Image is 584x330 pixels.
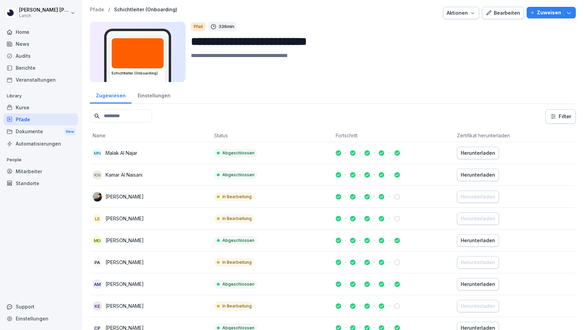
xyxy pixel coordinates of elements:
[3,138,78,150] a: Automatisierungen
[457,147,499,159] button: Herunterladen
[454,129,576,142] th: Zertifikat herunterladen
[546,110,575,123] button: Filter
[93,192,102,202] img: gkk8frl0fbzltpz448jh2wkk.png
[93,170,102,180] div: KN
[457,212,499,225] button: Herunterladen
[461,237,495,244] div: Herunterladen
[19,13,69,18] p: Lanch
[3,38,78,50] a: News
[3,125,78,138] div: Dokumente
[93,258,102,267] div: PA
[90,129,211,142] th: Name
[106,259,144,266] p: [PERSON_NAME]
[211,129,333,142] th: Status
[537,9,561,16] p: Zuweisen
[461,302,495,310] div: Herunterladen
[3,177,78,189] a: Standorte
[93,301,102,311] div: KE
[457,300,499,312] button: Herunterladen
[457,191,499,203] button: Herunterladen
[191,22,206,31] div: Pfad
[114,7,177,13] a: Schichtleiter (Onboarding)
[3,74,78,86] a: Veranstaltungen
[131,86,176,104] a: Einstellungen
[222,172,254,178] p: Abgeschlossen
[333,129,455,142] th: Fortschritt
[3,26,78,38] a: Home
[461,215,495,222] div: Herunterladen
[457,169,499,181] button: Herunterladen
[461,193,495,201] div: Herunterladen
[64,128,76,136] div: New
[447,9,475,17] div: Aktionen
[461,171,495,179] div: Herunterladen
[3,313,78,325] a: Einstellungen
[550,113,571,120] div: Filter
[461,259,495,266] div: Herunterladen
[461,149,495,157] div: Herunterladen
[106,215,144,222] p: [PERSON_NAME]
[222,281,254,287] p: Abgeschlossen
[219,23,234,30] p: 336 min
[457,234,499,247] button: Herunterladen
[19,7,69,13] p: [PERSON_NAME] [PERSON_NAME]
[222,259,252,265] p: In Bearbeitung
[222,216,252,222] p: In Bearbeitung
[457,256,499,269] button: Herunterladen
[106,193,144,200] p: [PERSON_NAME]
[3,113,78,125] a: Pfade
[3,301,78,313] div: Support
[111,71,164,76] h3: Schichtleiter (Onboarding)
[222,150,254,156] p: Abgeschlossen
[3,91,78,101] p: Library
[93,279,102,289] div: AM
[90,86,131,104] a: Zugewiesen
[443,7,479,19] button: Aktionen
[3,125,78,138] a: DokumenteNew
[106,171,142,178] p: Kamar Al Naisani
[108,7,110,13] p: /
[93,214,102,223] div: LS
[222,237,254,244] p: Abgeschlossen
[527,7,576,18] button: Zuweisen
[3,165,78,177] a: Mitarbeiter
[3,154,78,165] p: People
[106,280,144,288] p: [PERSON_NAME]
[106,149,137,156] p: Malak Al Najar
[106,302,144,310] p: [PERSON_NAME]
[93,236,102,245] div: MG
[3,50,78,62] a: Audits
[106,237,144,244] p: [PERSON_NAME]
[3,101,78,113] a: Kurse
[461,280,495,288] div: Herunterladen
[93,148,102,158] div: MN
[457,278,499,290] button: Herunterladen
[222,303,252,309] p: In Bearbeitung
[486,9,520,17] div: Bearbeiten
[90,7,104,13] a: Pfade
[3,62,78,74] a: Berichte
[222,194,252,200] p: In Bearbeitung
[482,7,524,19] button: Bearbeiten
[112,38,164,68] img: k4rccpjnjvholfavppfi2r4j.png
